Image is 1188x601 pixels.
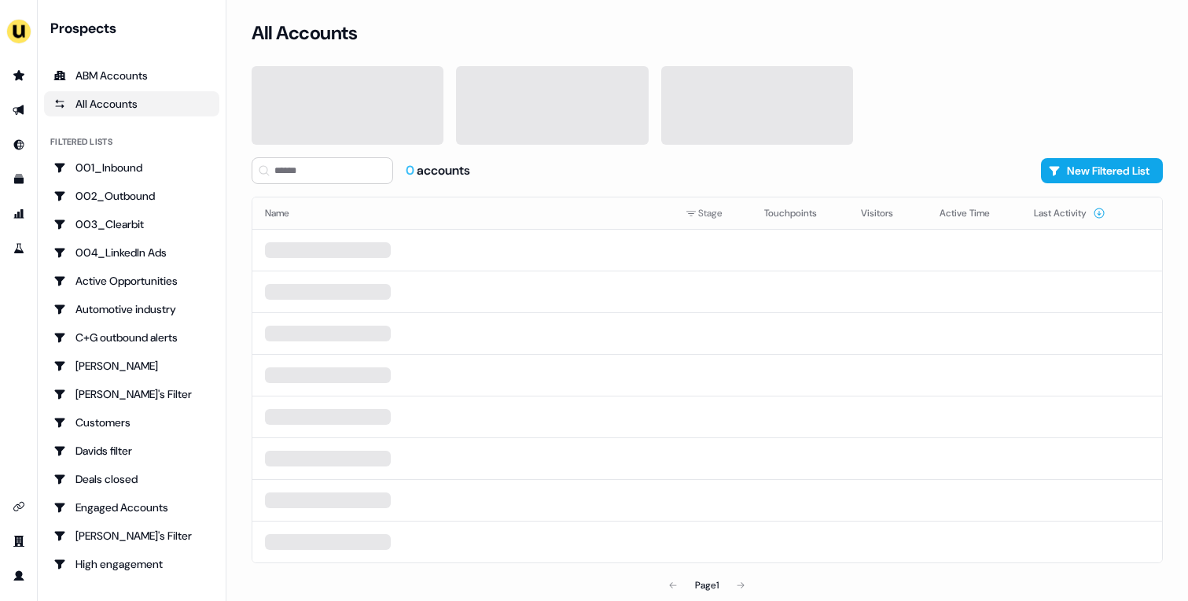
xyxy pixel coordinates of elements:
div: Active Opportunities [53,273,210,289]
div: High engagement [53,556,210,572]
a: Go to C+G outbound alerts [44,325,219,350]
div: Page 1 [695,577,719,593]
a: Go to Automotive industry [44,297,219,322]
span: 0 [406,162,417,179]
a: Go to Geneviève's Filter [44,523,219,548]
div: [PERSON_NAME] [53,358,210,374]
div: accounts [406,162,470,179]
th: Name [252,197,673,229]
a: ABM Accounts [44,63,219,88]
button: Touchpoints [764,199,836,227]
a: Go to High engagement [44,551,219,577]
div: Filtered lists [50,135,112,149]
a: Go to profile [6,563,31,588]
button: New Filtered List [1041,158,1163,183]
a: Go to team [6,529,31,554]
button: Last Activity [1034,199,1105,227]
div: Davids filter [53,443,210,459]
div: 003_Clearbit [53,216,210,232]
a: All accounts [44,91,219,116]
div: Stage [686,205,739,221]
div: 004_LinkedIn Ads [53,245,210,260]
div: [PERSON_NAME]'s Filter [53,528,210,544]
div: 002_Outbound [53,188,210,204]
a: Go to attribution [6,201,31,227]
a: Go to 002_Outbound [44,183,219,208]
a: Go to 001_Inbound [44,155,219,180]
div: Customers [53,415,210,430]
div: ABM Accounts [53,68,210,83]
a: Go to 003_Clearbit [44,212,219,237]
div: Prospects [50,19,219,38]
a: Go to Active Opportunities [44,268,219,293]
a: Go to templates [6,167,31,192]
div: Automotive industry [53,301,210,317]
a: Go to experiments [6,236,31,261]
div: [PERSON_NAME]'s Filter [53,386,210,402]
a: Go to prospects [6,63,31,88]
a: Go to Deals closed [44,466,219,492]
a: Go to Engaged Accounts [44,495,219,520]
button: Visitors [861,199,912,227]
a: Go to Inbound [6,132,31,157]
a: Go to 004_LinkedIn Ads [44,240,219,265]
a: Go to integrations [6,494,31,519]
div: Deals closed [53,471,210,487]
h3: All Accounts [252,21,357,45]
div: All Accounts [53,96,210,112]
div: 001_Inbound [53,160,210,175]
a: Go to Customers [44,410,219,435]
div: C+G outbound alerts [53,330,210,345]
a: Go to Charlotte Stone [44,353,219,378]
div: Engaged Accounts [53,500,210,515]
a: Go to outbound experience [6,98,31,123]
a: Go to Davids filter [44,438,219,463]
button: Active Time [940,199,1009,227]
a: Go to Charlotte's Filter [44,382,219,407]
